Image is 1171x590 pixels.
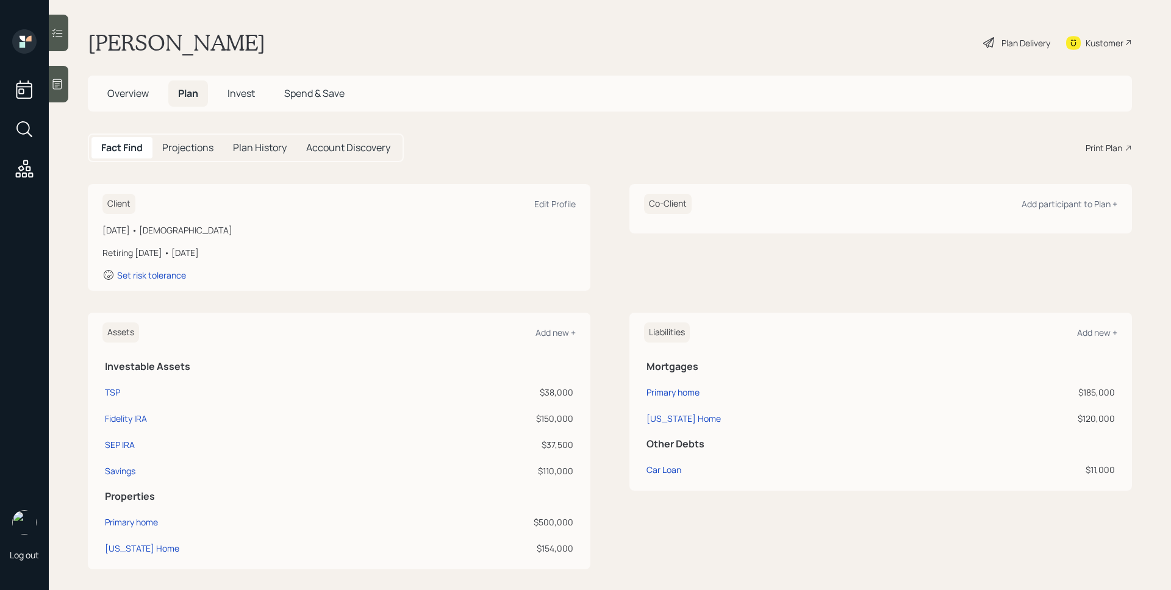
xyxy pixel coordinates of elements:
[105,464,135,477] div: Savings
[956,463,1115,476] div: $11,000
[102,322,139,343] h6: Assets
[644,194,692,214] h6: Co-Client
[105,412,147,425] div: Fidelity IRA
[646,438,1115,450] h5: Other Debts
[162,142,213,154] h5: Projections
[1086,37,1123,49] div: Kustomer
[178,87,198,100] span: Plan
[408,438,573,451] div: $37,500
[88,29,265,56] h1: [PERSON_NAME]
[105,491,573,502] h5: Properties
[101,142,143,154] h5: Fact Find
[1077,327,1117,338] div: Add new +
[107,87,149,100] span: Overview
[105,361,573,372] h5: Investable Assets
[105,386,120,399] div: TSP
[646,463,681,476] div: Car Loan
[233,142,287,154] h5: Plan History
[408,516,573,528] div: $500,000
[10,549,39,561] div: Log out
[105,516,158,528] div: Primary home
[102,194,135,214] h6: Client
[646,386,700,399] div: Primary home
[646,412,721,425] div: [US_STATE] Home
[408,386,573,399] div: $38,000
[306,142,390,154] h5: Account Discovery
[284,87,345,100] span: Spend & Save
[227,87,255,100] span: Invest
[956,386,1115,399] div: $185,000
[956,412,1115,425] div: $120,000
[1022,198,1117,210] div: Add participant to Plan +
[535,327,576,338] div: Add new +
[102,246,576,259] div: Retiring [DATE] • [DATE]
[1086,141,1122,154] div: Print Plan
[408,412,573,425] div: $150,000
[408,542,573,555] div: $154,000
[1001,37,1050,49] div: Plan Delivery
[105,438,135,451] div: SEP IRA
[534,198,576,210] div: Edit Profile
[117,269,186,281] div: Set risk tolerance
[102,224,576,236] div: [DATE] • [DEMOGRAPHIC_DATA]
[12,510,37,535] img: james-distasi-headshot.png
[105,542,179,555] div: [US_STATE] Home
[408,464,573,477] div: $110,000
[646,361,1115,372] h5: Mortgages
[644,322,690,343] h6: Liabilities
